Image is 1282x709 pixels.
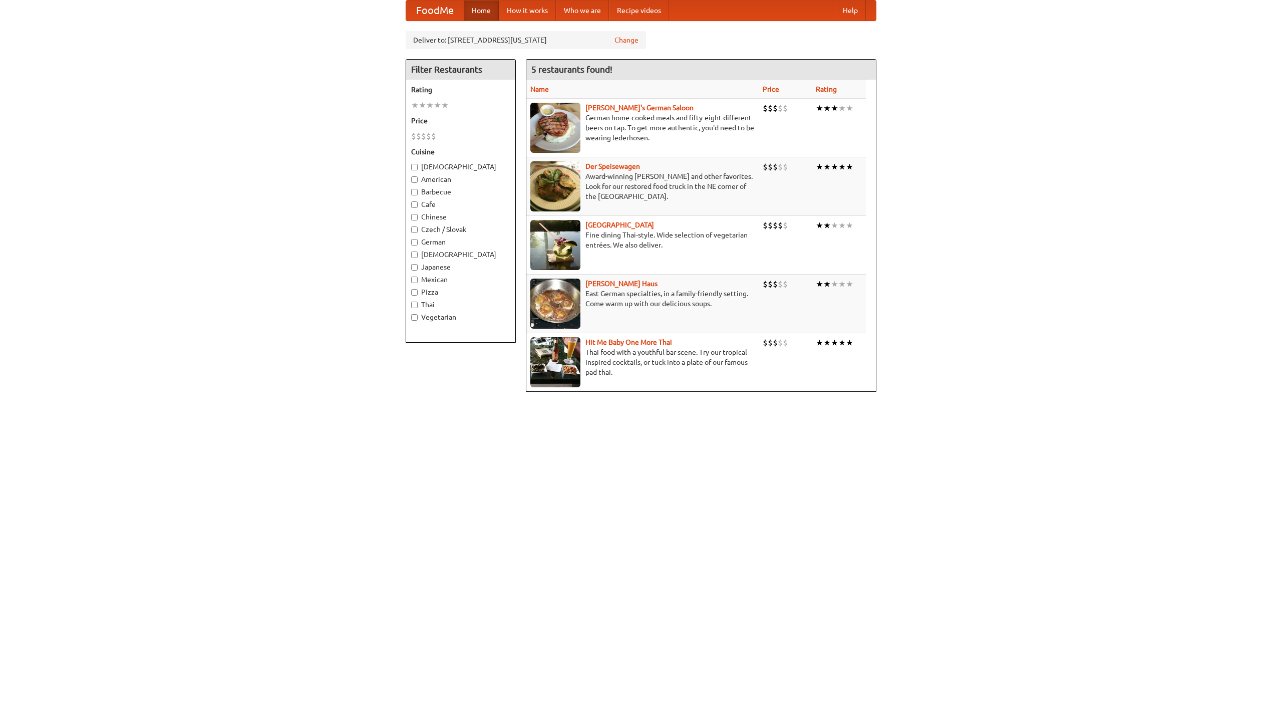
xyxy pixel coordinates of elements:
a: FoodMe [406,1,464,21]
a: [PERSON_NAME]'s German Saloon [585,104,694,112]
input: Cafe [411,201,418,208]
li: $ [426,131,431,142]
a: Der Speisewagen [585,162,640,170]
li: $ [783,161,788,172]
li: ★ [816,161,823,172]
li: $ [768,279,773,290]
input: Mexican [411,277,418,283]
input: Thai [411,302,418,308]
label: Cafe [411,199,510,209]
label: Pizza [411,287,510,297]
input: [DEMOGRAPHIC_DATA] [411,164,418,170]
a: Change [614,35,638,45]
li: ★ [816,279,823,290]
li: ★ [838,337,846,348]
a: [PERSON_NAME] Haus [585,280,658,288]
img: kohlhaus.jpg [530,279,580,329]
li: $ [763,220,768,231]
li: ★ [823,337,831,348]
a: Hit Me Baby One More Thai [585,338,672,346]
li: $ [778,279,783,290]
li: ★ [831,337,838,348]
li: $ [768,220,773,231]
h4: Filter Restaurants [406,60,515,80]
li: $ [778,337,783,348]
li: $ [768,337,773,348]
a: [GEOGRAPHIC_DATA] [585,221,654,229]
li: ★ [846,103,853,114]
li: $ [773,220,778,231]
input: [DEMOGRAPHIC_DATA] [411,252,418,258]
input: Barbecue [411,189,418,195]
input: Japanese [411,264,418,271]
li: $ [763,337,768,348]
li: $ [783,337,788,348]
label: Barbecue [411,187,510,197]
li: $ [411,131,416,142]
a: How it works [499,1,556,21]
label: Czech / Slovak [411,224,510,234]
li: $ [783,220,788,231]
label: Japanese [411,262,510,272]
h5: Rating [411,85,510,95]
ng-pluralize: 5 restaurants found! [531,65,612,74]
li: ★ [411,100,419,111]
li: ★ [823,161,831,172]
li: $ [773,161,778,172]
li: $ [763,279,768,290]
label: Chinese [411,212,510,222]
h5: Cuisine [411,147,510,157]
li: $ [431,131,436,142]
li: ★ [823,220,831,231]
li: ★ [838,220,846,231]
li: ★ [831,279,838,290]
a: Rating [816,85,837,93]
li: $ [778,161,783,172]
li: $ [778,103,783,114]
input: American [411,176,418,183]
li: ★ [838,279,846,290]
li: $ [768,161,773,172]
img: esthers.jpg [530,103,580,153]
li: ★ [419,100,426,111]
label: Vegetarian [411,312,510,322]
li: ★ [434,100,441,111]
li: $ [416,131,421,142]
li: ★ [831,220,838,231]
a: Help [835,1,866,21]
li: ★ [846,161,853,172]
li: $ [768,103,773,114]
label: [DEMOGRAPHIC_DATA] [411,250,510,260]
input: Chinese [411,214,418,220]
input: Czech / Slovak [411,226,418,233]
li: ★ [838,103,846,114]
li: $ [778,220,783,231]
p: Thai food with a youthful bar scene. Try our tropical inspired cocktails, or tuck into a plate of... [530,347,755,377]
a: Name [530,85,549,93]
li: $ [783,279,788,290]
input: Vegetarian [411,314,418,321]
label: American [411,174,510,184]
li: ★ [823,103,831,114]
a: Price [763,85,779,93]
label: German [411,237,510,247]
img: satay.jpg [530,220,580,270]
img: babythai.jpg [530,337,580,387]
li: $ [773,279,778,290]
label: Thai [411,300,510,310]
p: Fine dining Thai-style. Wide selection of vegetarian entrées. We also deliver. [530,230,755,250]
li: $ [763,103,768,114]
li: ★ [426,100,434,111]
p: Award-winning [PERSON_NAME] and other favorites. Look for our restored food truck in the NE corne... [530,171,755,201]
a: Who we are [556,1,609,21]
li: $ [783,103,788,114]
li: ★ [823,279,831,290]
li: ★ [838,161,846,172]
li: ★ [846,279,853,290]
label: Mexican [411,275,510,285]
h5: Price [411,116,510,126]
li: ★ [831,103,838,114]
